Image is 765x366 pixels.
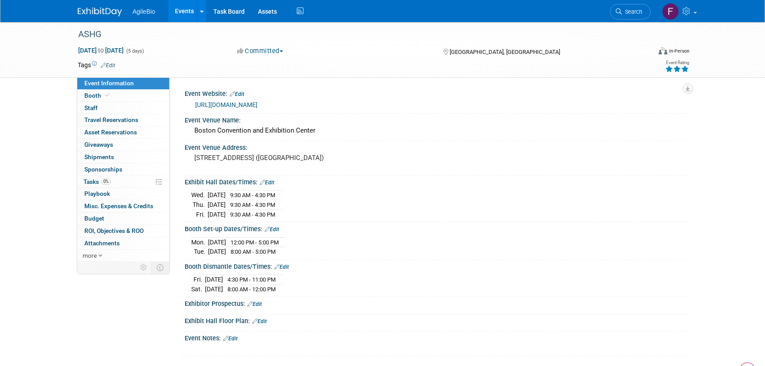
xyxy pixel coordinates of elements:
[191,124,681,137] div: Boston Convention and Exhibition Center
[83,252,97,259] span: more
[151,262,170,273] td: Toggle Event Tabs
[622,8,642,15] span: Search
[84,129,137,136] span: Asset Reservations
[205,275,223,285] td: [DATE]
[208,210,226,219] td: [DATE]
[77,213,169,225] a: Budget
[84,215,104,222] span: Budget
[75,27,637,42] div: ASHG
[78,8,122,16] img: ExhibitDay
[274,264,289,270] a: Edit
[185,222,687,234] div: Booth Set-up Dates/Times:
[185,141,687,152] div: Event Venue Address:
[230,192,275,198] span: 9:30 AM - 4:30 PM
[208,191,226,200] td: [DATE]
[185,175,687,187] div: Exhibit Hall Dates/Times:
[195,101,258,108] a: [URL][DOMAIN_NAME]
[230,202,275,208] span: 9:30 AM - 4:30 PM
[77,250,169,262] a: more
[133,8,155,15] span: AgileBio
[185,114,687,125] div: Event Venue Name:
[136,262,151,273] td: Personalize Event Tab Strip
[185,332,687,343] div: Event Notes:
[450,49,560,55] span: [GEOGRAPHIC_DATA], [GEOGRAPHIC_DATA]
[208,247,226,256] td: [DATE]
[84,240,120,247] span: Attachments
[208,237,226,247] td: [DATE]
[191,284,205,294] td: Sat.
[191,247,208,256] td: Tue.
[185,297,687,309] div: Exhibitor Prospectus:
[77,126,169,138] a: Asset Reservations
[84,80,134,87] span: Event Information
[191,237,208,247] td: Mon.
[84,104,98,111] span: Staff
[77,225,169,237] a: ROI, Objectives & ROO
[205,284,223,294] td: [DATE]
[662,3,679,20] img: Fouad Batel
[252,318,267,324] a: Edit
[230,91,244,97] a: Edit
[84,116,138,123] span: Travel Reservations
[125,48,144,54] span: (5 days)
[234,46,287,56] button: Committed
[77,164,169,175] a: Sponsorships
[77,200,169,212] a: Misc. Expenses & Credits
[260,179,274,186] a: Edit
[191,200,208,210] td: Thu.
[77,151,169,163] a: Shipments
[101,178,111,185] span: 0%
[84,166,122,173] span: Sponsorships
[185,260,687,271] div: Booth Dismantle Dates/Times:
[665,61,689,65] div: Event Rating
[77,102,169,114] a: Staff
[598,46,689,59] div: Event Format
[247,301,262,307] a: Edit
[77,188,169,200] a: Playbook
[77,114,169,126] a: Travel Reservations
[185,87,687,99] div: Event Website:
[227,286,276,293] span: 8:00 AM - 12:00 PM
[669,48,689,54] div: In-Person
[84,190,110,197] span: Playbook
[227,276,276,283] span: 4:30 PM - 11:00 PM
[194,154,384,162] pre: [STREET_ADDRESS] ([GEOGRAPHIC_DATA])
[84,227,144,234] span: ROI, Objectives & ROO
[84,153,114,160] span: Shipments
[659,47,667,54] img: Format-Inperson.png
[83,178,111,185] span: Tasks
[185,314,687,326] div: Exhibit Hall Floor Plan:
[97,47,105,54] span: to
[191,191,208,200] td: Wed.
[223,335,238,342] a: Edit
[84,202,153,210] span: Misc. Expenses & Credits
[77,237,169,249] a: Attachments
[265,226,279,233] a: Edit
[191,275,205,285] td: Fri.
[77,139,169,151] a: Giveaways
[78,61,115,69] td: Tags
[77,90,169,102] a: Booth
[191,210,208,219] td: Fri.
[84,141,113,148] span: Giveaways
[231,248,276,255] span: 8:00 AM - 5:00 PM
[208,200,226,210] td: [DATE]
[77,176,169,188] a: Tasks0%
[610,4,651,19] a: Search
[231,239,279,246] span: 12:00 PM - 5:00 PM
[230,211,275,218] span: 9:30 AM - 4:30 PM
[77,77,169,89] a: Event Information
[78,46,124,54] span: [DATE] [DATE]
[105,93,110,98] i: Booth reservation complete
[84,92,111,99] span: Booth
[101,62,115,69] a: Edit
